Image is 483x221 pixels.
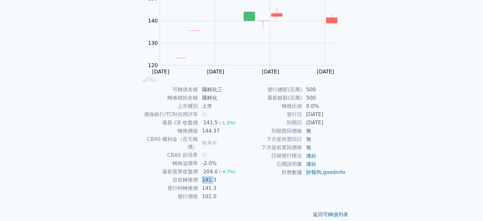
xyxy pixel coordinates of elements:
[306,161,316,167] a: 連結
[202,111,207,117] span: 無
[138,159,198,168] td: 轉換溢價率
[242,127,302,135] td: 到期賣回價格
[302,102,346,110] td: 0.0%
[302,119,346,127] td: [DATE]
[198,176,242,184] td: 141.3
[302,86,346,94] td: 500
[242,119,302,127] td: 到期日
[138,176,198,184] td: 目前轉換價
[198,86,242,94] td: 國精化三
[242,160,302,168] td: 公開說明書
[219,120,236,125] span: (-1.3%)
[242,135,302,143] td: 下次提前賣回日
[138,168,198,176] td: 最新股票收盤價
[148,40,158,46] tspan: 130
[306,153,316,159] a: 連結
[202,140,217,146] span: 無承作
[198,102,242,110] td: 上市
[302,110,346,119] td: [DATE]
[302,94,346,102] td: 500
[138,127,198,135] td: 轉換價值
[323,211,348,218] a: 可轉債列表
[302,135,346,143] td: 無
[175,8,337,58] g: Series
[207,68,224,74] tspan: [DATE]
[198,127,242,135] td: 144.37
[451,190,483,221] div: 聊天小工具
[219,169,236,174] span: (-4.7%)
[202,168,219,176] div: 204.0
[198,94,242,102] td: 國精化
[138,102,198,110] td: 上市櫃別
[138,184,198,192] td: 發行時轉換價
[302,127,346,135] td: 無
[323,169,345,175] a: goodinfo
[138,192,198,201] td: 發行價格
[262,68,279,74] tspan: [DATE]
[198,159,242,168] td: -2.0%
[451,190,483,221] iframe: Chat Widget
[148,62,158,68] tspan: 120
[198,184,242,192] td: 141.3
[302,143,346,152] td: 無
[202,119,219,127] div: 141.5
[152,68,169,74] tspan: [DATE]
[138,94,198,102] td: 轉換標的名稱
[242,86,302,94] td: 發行總額(百萬)
[306,169,321,175] a: 財報狗
[242,152,302,160] td: 詳細發行辦法
[242,110,302,119] td: 發行日
[138,110,198,119] td: 擔保銀行/TCRI信用評等
[302,168,346,176] td: ,
[138,135,198,151] td: CBAS 權利金（百元報價）
[148,17,158,24] tspan: 140
[198,192,242,201] td: 102.0
[242,168,302,176] td: 財務數據
[242,102,302,110] td: 轉換比例
[242,94,302,102] td: 最新餘額(百萬)
[138,86,198,94] td: 可轉債名稱
[202,152,207,158] span: 無
[242,143,302,152] td: 下次提前賣回價格
[130,211,353,218] p: 返回
[317,68,334,74] tspan: [DATE]
[138,151,198,159] td: CBAS 折現率
[138,119,198,127] td: 最新 CB 收盤價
